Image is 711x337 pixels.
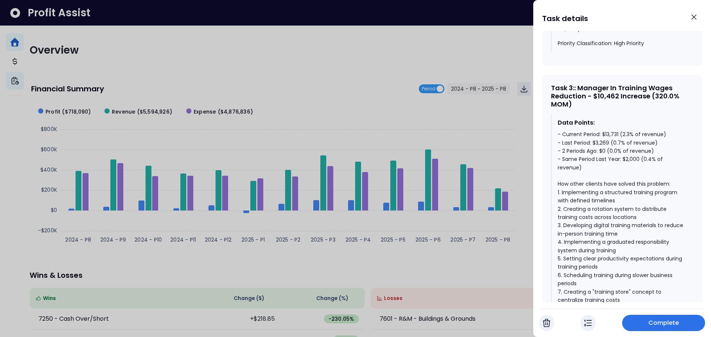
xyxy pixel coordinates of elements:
[558,130,687,321] div: - Current Period: $13,731 (2.3% of revenue) - Last Period: $3,269 (0.7% of revenue) - 2 Periods A...
[543,319,550,327] img: Cancel Task
[558,118,687,127] div: Data Points:
[584,319,592,327] img: In Progress
[622,315,705,331] button: Complete
[686,9,702,25] button: Close
[542,12,588,25] h1: Task details
[551,84,693,108] div: Task 3 : : Manager In Training Wages Reduction - $10,462 Increase (320.0% MOM)
[648,319,679,327] span: Complete
[558,26,687,47] div: $10,000 per month Priority Classification: High Priority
